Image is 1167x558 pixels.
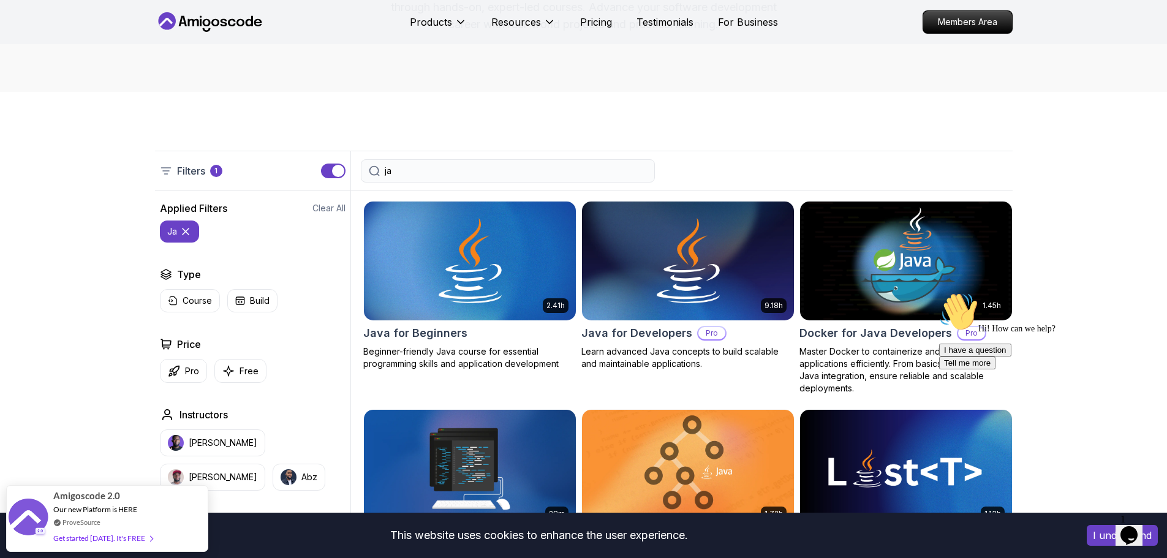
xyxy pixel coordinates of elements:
button: ja [160,221,199,243]
a: ProveSource [62,518,100,526]
div: Get started [DATE]. It's FREE [53,531,153,545]
button: Resources [491,15,556,39]
p: Members Area [923,11,1012,33]
p: Pro [698,327,725,339]
a: Java for Beginners card2.41hJava for BeginnersBeginner-friendly Java course for essential program... [363,201,576,370]
img: instructor img [281,469,296,485]
p: Learn advanced Java concepts to build scalable and maintainable applications. [581,345,795,370]
p: Resources [491,15,541,29]
h2: Java for Beginners [363,325,467,342]
img: :wave: [5,5,44,44]
p: ja [167,225,177,238]
p: 28m [549,509,565,519]
p: 1.72h [765,509,783,519]
p: Course [183,295,212,307]
div: 👋Hi! How can we help?I have a questionTell me more [5,5,225,82]
a: For Business [718,15,778,29]
span: Amigoscode 2.0 [53,489,120,503]
img: Java CLI Build card [364,410,576,529]
p: 2.41h [546,301,565,311]
iframe: chat widget [934,287,1155,503]
h2: Java for Developers [581,325,692,342]
span: Hi! How can we help? [5,37,121,46]
button: Build [227,289,278,312]
h2: Price [177,337,201,352]
p: 1.13h [984,509,1001,519]
img: Java for Developers card [582,202,794,320]
img: Java Data Structures card [582,410,794,529]
button: Tell me more [5,69,61,82]
a: Members Area [923,10,1013,34]
iframe: chat widget [1116,509,1155,546]
p: Abz [301,471,317,483]
p: Master Docker to containerize and deploy Java applications efficiently. From basics to advanced J... [799,345,1013,394]
p: Free [240,365,259,377]
a: Docker for Java Developers card1.45hDocker for Java DevelopersProMaster Docker to containerize an... [799,201,1013,394]
div: This website uses cookies to enhance the user experience. [9,522,1068,549]
button: instructor img[PERSON_NAME] [160,429,265,456]
button: Products [410,15,467,39]
button: Pro [160,359,207,383]
button: instructor img[PERSON_NAME] [160,464,265,491]
button: I have a question [5,56,77,69]
p: [PERSON_NAME] [189,471,257,483]
p: Beginner-friendly Java course for essential programming skills and application development [363,345,576,370]
p: [PERSON_NAME] [189,437,257,449]
h2: Type [177,267,201,282]
a: Pricing [580,15,612,29]
h2: Applied Filters [160,201,227,216]
a: Testimonials [636,15,693,29]
img: instructor img [168,435,184,451]
p: 1 [214,166,217,176]
img: Java Generics card [800,410,1012,529]
img: instructor img [168,469,184,485]
span: Our new Platform is HERE [53,505,137,514]
button: Course [160,289,220,312]
button: Accept cookies [1087,525,1158,546]
input: Search Java, React, Spring boot ... [385,165,647,177]
h2: Docker for Java Developers [799,325,952,342]
p: Filters [177,164,205,178]
p: Pro [185,365,199,377]
p: 9.18h [765,301,783,311]
button: Free [214,359,266,383]
h2: Instructors [179,407,228,422]
button: instructor imgAbz [273,464,325,491]
p: Products [410,15,452,29]
img: provesource social proof notification image [9,499,48,538]
img: Java for Beginners card [364,202,576,320]
p: Build [250,295,270,307]
img: Docker for Java Developers card [800,202,1012,320]
button: Clear All [312,202,346,214]
a: Java for Developers card9.18hJava for DevelopersProLearn advanced Java concepts to build scalable... [581,201,795,370]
